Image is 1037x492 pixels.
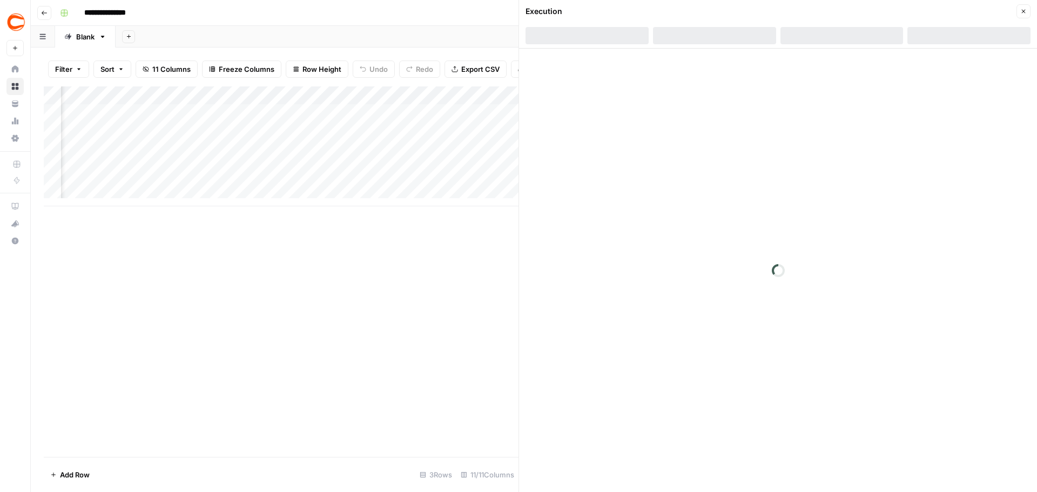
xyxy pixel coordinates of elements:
div: Execution [526,6,562,17]
button: Workspace: Covers [6,9,24,36]
button: Undo [353,60,395,78]
div: What's new? [7,215,23,232]
span: Filter [55,64,72,75]
a: Settings [6,130,24,147]
button: Help + Support [6,232,24,250]
span: Redo [416,64,433,75]
a: Blank [55,26,116,48]
button: Freeze Columns [202,60,281,78]
div: 11/11 Columns [456,466,518,483]
span: Freeze Columns [219,64,274,75]
span: Row Height [302,64,341,75]
span: Add Row [60,469,90,480]
span: Undo [369,64,388,75]
img: Covers Logo [6,12,26,32]
a: Home [6,60,24,78]
span: Sort [100,64,115,75]
button: Export CSV [445,60,507,78]
span: 11 Columns [152,64,191,75]
button: Filter [48,60,89,78]
button: Sort [93,60,131,78]
button: What's new? [6,215,24,232]
a: AirOps Academy [6,198,24,215]
span: Export CSV [461,64,500,75]
button: Add Row [44,466,96,483]
div: 3 Rows [415,466,456,483]
a: Usage [6,112,24,130]
a: Your Data [6,95,24,112]
button: Row Height [286,60,348,78]
div: Blank [76,31,95,42]
button: Redo [399,60,440,78]
a: Browse [6,78,24,95]
button: 11 Columns [136,60,198,78]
